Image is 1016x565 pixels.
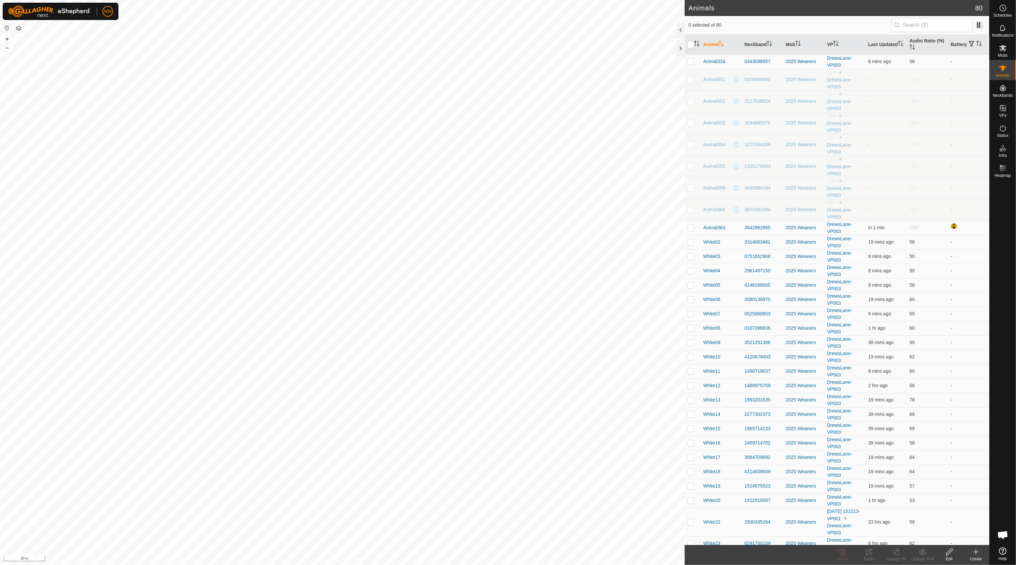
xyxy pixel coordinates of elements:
img: to [842,516,848,521]
th: Battery [948,35,989,55]
th: Audio Ratio (%) [907,35,948,55]
span: OFF [827,113,836,119]
div: 2025 Weaners [786,239,822,246]
div: 2025 Weaners [786,440,822,447]
span: White07 [703,310,720,317]
a: DrewsLane-VP003 [827,293,852,306]
span: 57 [910,483,915,489]
img: Gallagher Logo [8,5,91,17]
span: 60 [910,325,915,331]
div: 3117638824 [744,98,780,105]
a: [DATE] 152213-VP001 [827,509,860,521]
span: - [868,185,870,191]
div: 1488975709 [744,382,780,389]
span: Animals [996,73,1010,77]
div: 3884709892 [744,454,780,461]
span: OFF [827,70,836,75]
span: 80 [975,3,983,13]
span: Mobs [998,53,1008,57]
div: 2025 Weaners [786,454,822,461]
button: Map Layers [15,24,23,32]
span: White14 [703,411,720,418]
img: to [837,135,843,140]
span: 4 Sept 2025, 5:42 am [868,297,894,302]
div: 2025 Weaners [786,76,822,83]
span: 58 [910,440,915,446]
a: DrewsLane-VP003 [827,142,852,155]
td: - [948,436,989,450]
td: - [948,465,989,479]
td: - [948,350,989,364]
span: White04 [703,267,720,274]
a: DrewsLane-VP003 [827,55,852,68]
td: - [948,307,989,321]
td: - [948,321,989,335]
p-sorticon: Activate to sort [767,42,772,47]
a: Contact Us [349,556,368,562]
a: DrewsLane-VP003 [827,394,852,406]
td: - [948,177,989,199]
div: 2025 Weaners [786,353,822,360]
th: Animal [701,35,742,55]
img: to [837,178,843,184]
span: White02 [703,239,720,246]
span: Neckbands [993,93,1013,97]
td: - [948,69,989,90]
span: White17 [703,454,720,461]
span: Animal334 [703,58,725,65]
span: Animal354 [703,141,725,148]
td: - [948,450,989,465]
div: 2025 Weaners [786,206,822,213]
a: DrewsLane-VP003 [827,222,852,234]
span: White09 [703,339,720,346]
div: 2025 Weaners [786,368,822,375]
span: - [868,164,870,169]
div: 3542982955 [744,224,780,231]
span: 50 [910,254,915,259]
a: Help [990,545,1016,563]
td: - [948,493,989,508]
a: DrewsLane-VP003 [827,99,852,111]
span: 4 Sept 2025, 5:22 am [868,411,894,417]
td: - [948,134,989,156]
span: 64 [910,455,915,460]
span: 0 selected of 80 [689,22,892,29]
div: 0107396836 [744,325,780,332]
td: - [948,378,989,393]
td: - [948,278,989,292]
span: Animal355 [703,163,725,170]
p-sorticon: Activate to sort [719,42,724,47]
span: 50 [910,268,915,273]
img: to [837,113,843,118]
span: 4 Sept 2025, 5:52 am [868,311,891,316]
div: 0443098957 [744,58,780,65]
div: 2025 Weaners [786,497,822,504]
div: 2025 Weaners [786,296,822,303]
span: 64 [910,469,915,474]
div: 2025 Weaners [786,519,822,526]
a: DrewsLane-VP003 [827,422,852,435]
a: DrewsLane-VP003 [827,265,852,277]
div: 4114639609 [744,468,780,475]
td: - [948,156,989,177]
span: White06 [703,296,720,303]
span: 69 [910,426,915,431]
a: DrewsLane-VP003 [827,408,852,420]
p-sorticon: Activate to sort [833,42,838,47]
span: 4 Sept 2025, 5:42 am [868,397,894,402]
span: White05 [703,282,720,289]
span: Infra [999,154,1007,158]
div: 3277084399 [744,141,780,148]
span: 58 [910,239,915,245]
span: 55 [910,340,915,345]
div: 2961497150 [744,267,780,274]
span: White19 [703,483,720,490]
span: White08 [703,325,720,332]
button: Reset Map [3,24,11,32]
a: DrewsLane-VP003 [827,451,852,464]
span: Delete [837,557,849,561]
td: - [948,407,989,421]
div: 2025 Weaners [786,267,822,274]
div: 2025 Weaners [786,411,822,418]
span: 4 Sept 2025, 5:22 am [868,426,894,431]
